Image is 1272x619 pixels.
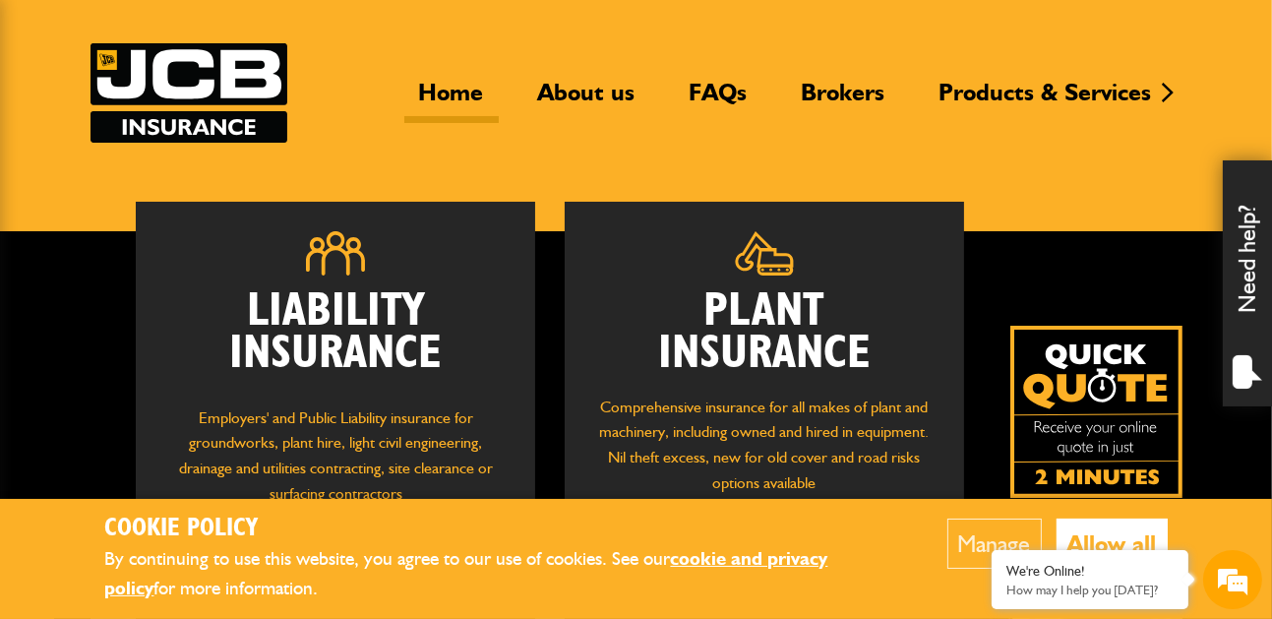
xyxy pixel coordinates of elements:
[1057,519,1168,569] button: Allow all
[947,519,1042,569] button: Manage
[91,43,287,143] a: JCB Insurance Services
[925,78,1167,123] a: Products & Services
[1010,326,1182,498] a: Get your insurance quote isn just 2-minutes
[1223,160,1272,406] div: Need help?
[675,78,762,123] a: FAQs
[105,544,887,604] p: By continuing to use this website, you agree to our use of cookies. See our for more information.
[787,78,900,123] a: Brokers
[105,547,828,600] a: cookie and privacy policy
[594,290,935,375] h2: Plant Insurance
[165,290,506,386] h2: Liability Insurance
[165,405,506,517] p: Employers' and Public Liability insurance for groundworks, plant hire, light civil engineering, d...
[404,78,499,123] a: Home
[91,43,287,143] img: JCB Insurance Services logo
[105,514,887,544] h2: Cookie Policy
[1006,583,1174,597] p: How may I help you today?
[523,78,650,123] a: About us
[1010,326,1182,498] img: Quick Quote
[594,395,935,495] p: Comprehensive insurance for all makes of plant and machinery, including owned and hired in equipm...
[1006,563,1174,580] div: We're Online!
